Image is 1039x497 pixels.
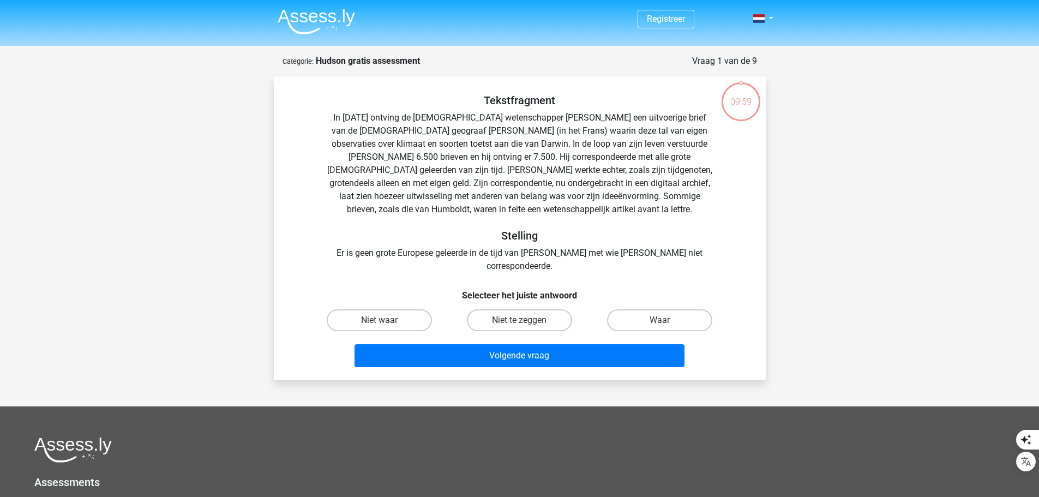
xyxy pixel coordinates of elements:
[692,55,757,68] div: Vraag 1 van de 9
[326,229,713,242] h5: Stelling
[291,94,748,273] div: In [DATE] ontving de [DEMOGRAPHIC_DATA] wetenschapper [PERSON_NAME] een uitvoerige brief van de [...
[316,56,420,66] strong: Hudson gratis assessment
[467,309,572,331] label: Niet te zeggen
[291,282,748,301] h6: Selecteer het juiste antwoord
[647,14,685,24] a: Registreer
[355,344,684,367] button: Volgende vraag
[720,81,761,109] div: 09:59
[283,57,314,65] small: Categorie:
[327,309,432,331] label: Niet waar
[607,309,712,331] label: Waar
[34,437,112,463] img: Assessly logo
[326,94,713,107] h5: Tekstfragment
[278,9,355,34] img: Assessly
[34,476,1005,489] h5: Assessments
